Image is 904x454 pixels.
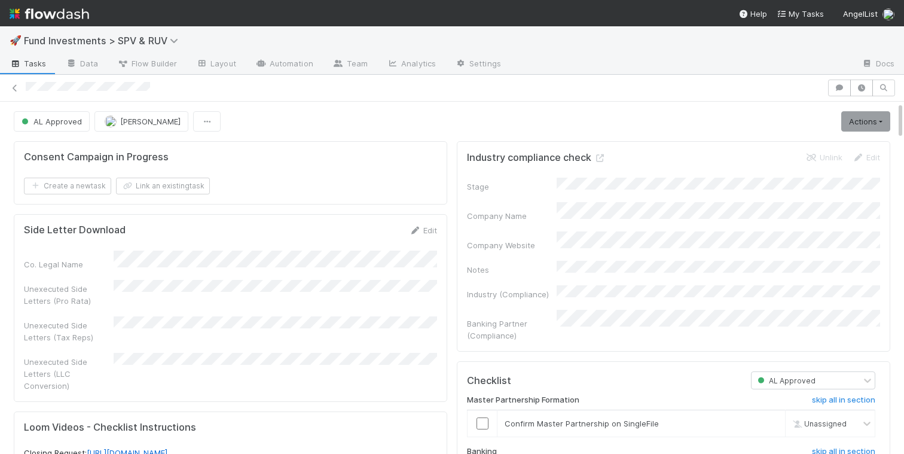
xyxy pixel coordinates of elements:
span: AL Approved [19,117,82,126]
div: Unexecuted Side Letters (Tax Reps) [24,319,114,343]
a: Edit [409,226,437,235]
a: My Tasks [777,8,824,20]
span: AngelList [843,9,878,19]
span: Flow Builder [117,57,177,69]
span: Confirm Master Partnership on SingleFile [505,419,659,428]
div: Help [738,8,767,20]
div: Company Website [467,239,557,251]
img: avatar_ddac2f35-6c49-494a-9355-db49d32eca49.png [882,8,894,20]
span: [PERSON_NAME] [120,117,181,126]
div: Unexecuted Side Letters (Pro Rata) [24,283,114,307]
a: Automation [246,55,323,74]
h5: Side Letter Download [24,224,126,236]
a: Actions [841,111,890,132]
div: Notes [467,264,557,276]
span: 🚀 [10,35,22,45]
a: Layout [187,55,246,74]
h5: Checklist [467,375,511,387]
a: skip all in section [812,395,875,410]
img: avatar_e764f80f-affb-48ed-b536-deace7b998a7.png [105,115,117,127]
div: Company Name [467,210,557,222]
div: Stage [467,181,557,193]
a: Unlink [805,153,842,162]
a: Data [56,55,108,74]
a: Edit [852,153,880,162]
img: logo-inverted-e16ddd16eac7371096b0.svg [10,4,89,24]
h6: skip all in section [812,395,875,405]
div: Co. Legal Name [24,258,114,270]
button: [PERSON_NAME] [94,111,188,132]
button: AL Approved [14,111,90,132]
a: Docs [852,55,904,74]
span: Tasks [10,57,47,69]
div: Banking Partner (Compliance) [467,318,557,342]
h6: Master Partnership Formation [467,395,579,405]
button: Link an existingtask [116,178,210,194]
span: AL Approved [755,376,816,385]
a: Settings [445,55,511,74]
button: Create a newtask [24,178,111,194]
a: Analytics [377,55,445,74]
a: Flow Builder [108,55,187,74]
h5: Industry compliance check [467,152,606,164]
span: Unassigned [790,419,847,428]
div: Industry (Compliance) [467,288,557,300]
h5: Consent Campaign in Progress [24,151,169,163]
a: Team [323,55,377,74]
h5: Loom Videos - Checklist Instructions [24,422,437,434]
span: Fund Investments > SPV & RUV [24,35,184,47]
span: My Tasks [777,9,824,19]
div: Unexecuted Side Letters (LLC Conversion) [24,356,114,392]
